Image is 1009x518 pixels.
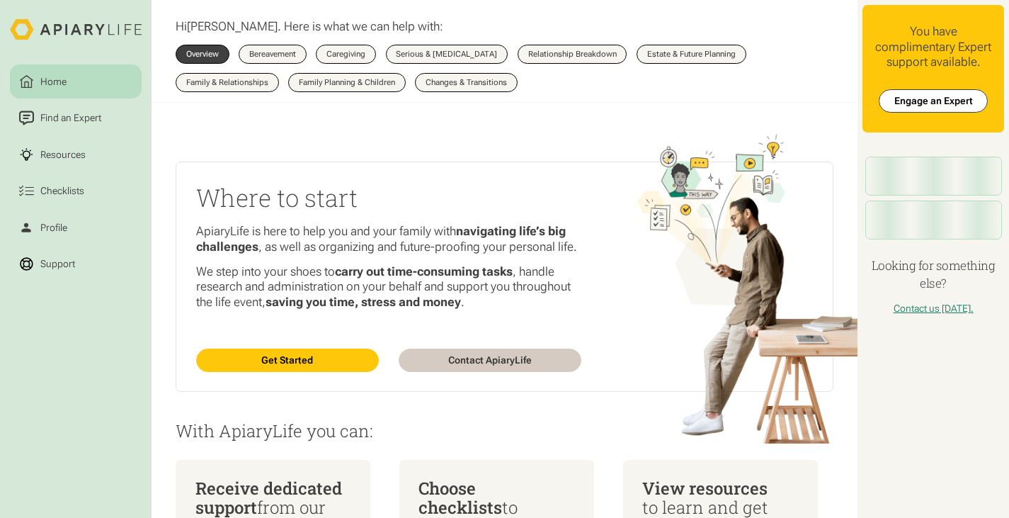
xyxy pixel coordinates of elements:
a: Contact ApiaryLife [399,349,582,372]
div: Caregiving [326,50,365,58]
div: Relationship Breakdown [528,50,617,58]
div: Family Planning & Children [299,79,395,86]
span: Receive dedicated support [195,477,342,518]
a: Engage an Expert [879,89,988,113]
span: [PERSON_NAME] [187,19,278,33]
a: Get Started [196,349,380,372]
div: Support [38,257,77,271]
h2: Where to start [196,181,582,214]
p: ApiaryLife is here to help you and your family with , as well as organizing and future-proofing y... [196,224,582,254]
a: Changes & Transitions [415,73,517,92]
strong: navigating life’s big challenges [196,224,566,253]
p: We step into your shoes to , handle research and administration on your behalf and support you th... [196,264,582,310]
div: Changes & Transitions [426,79,507,86]
a: Contact us [DATE]. [894,303,974,314]
div: Bereavement [249,50,296,58]
div: Find an Expert [38,111,103,125]
h4: Looking for something else? [862,257,1004,293]
a: Family & Relationships [176,73,278,92]
strong: saving you time, stress and money [266,295,461,309]
p: With ApiaryLife you can: [176,422,833,440]
a: Find an Expert [10,101,142,135]
span: Choose checklists [418,477,502,518]
a: Family Planning & Children [288,73,405,92]
div: Estate & Future Planning [647,50,736,58]
div: Family & Relationships [186,79,268,86]
div: Serious & [MEDICAL_DATA] [396,50,497,58]
div: Checklists [38,184,86,198]
a: Relationship Breakdown [518,45,627,64]
a: Home [10,64,142,98]
a: Checklists [10,174,142,208]
a: Resources [10,137,142,171]
a: Estate & Future Planning [637,45,746,64]
a: Serious & [MEDICAL_DATA] [386,45,508,64]
div: Home [38,74,69,89]
div: Resources [38,147,88,162]
a: Support [10,247,142,281]
span: View resources [642,477,768,500]
a: Overview [176,45,229,64]
a: Caregiving [316,45,375,64]
div: You have complimentary Expert support available. [872,24,995,69]
div: Profile [38,220,69,235]
a: Profile [10,210,142,244]
p: Hi . Here is what we can help with: [176,19,443,34]
a: Bereavement [239,45,306,64]
strong: carry out time-consuming tasks [335,264,513,278]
